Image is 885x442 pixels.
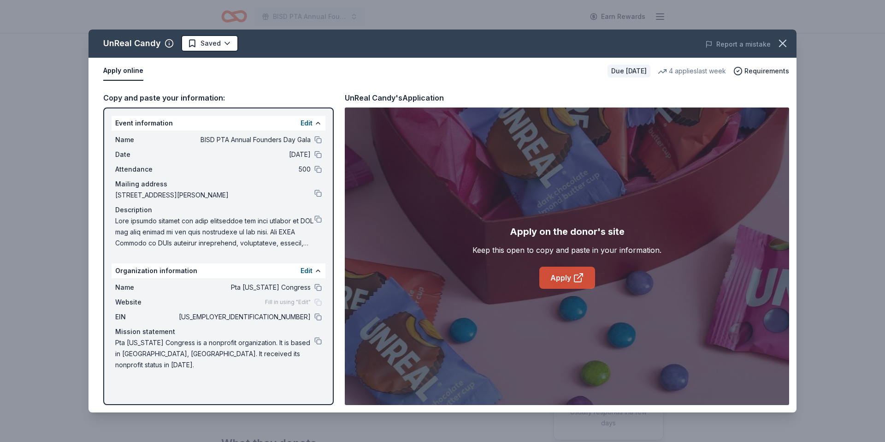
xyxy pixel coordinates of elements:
span: Saved [201,38,221,49]
span: Fill in using "Edit" [265,299,311,306]
button: Edit [301,118,313,129]
span: 500 [177,164,311,175]
span: [US_EMPLOYER_IDENTIFICATION_NUMBER] [177,311,311,323]
button: Requirements [733,66,789,77]
div: Mailing address [115,179,322,190]
div: Apply on the donor's site [510,224,625,239]
span: Pta [US_STATE] Congress is a nonprofit organization. It is based in [GEOGRAPHIC_DATA], [GEOGRAPHI... [115,337,314,370]
div: Copy and paste your information: [103,92,334,104]
div: UnReal Candy [103,36,161,51]
span: Pta [US_STATE] Congress [177,282,311,293]
span: Attendance [115,164,177,175]
div: Mission statement [115,326,322,337]
div: Event information [112,116,325,131]
div: Due [DATE] [608,65,650,78]
span: Requirements [744,66,789,77]
span: [DATE] [177,149,311,160]
span: Website [115,297,177,308]
button: Report a mistake [705,39,771,50]
div: Description [115,204,322,215]
span: Name [115,282,177,293]
button: Apply online [103,61,143,81]
span: Date [115,149,177,160]
span: EIN [115,311,177,323]
div: UnReal Candy's Application [345,92,444,104]
button: Saved [181,35,238,52]
div: Keep this open to copy and paste in your information. [472,245,661,256]
div: 4 applies last week [658,66,726,77]
span: BISD PTA Annual Founders Day Gala [177,134,311,145]
span: [STREET_ADDRESS][PERSON_NAME] [115,190,314,201]
button: Edit [301,265,313,276]
span: Name [115,134,177,145]
div: Organization information [112,263,325,278]
span: Lore ipsumdo sitamet con adip elitseddoe tem inci utlabor et DOL mag aliq enimad mi ven quis nost... [115,215,314,249]
a: Apply [539,267,595,289]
